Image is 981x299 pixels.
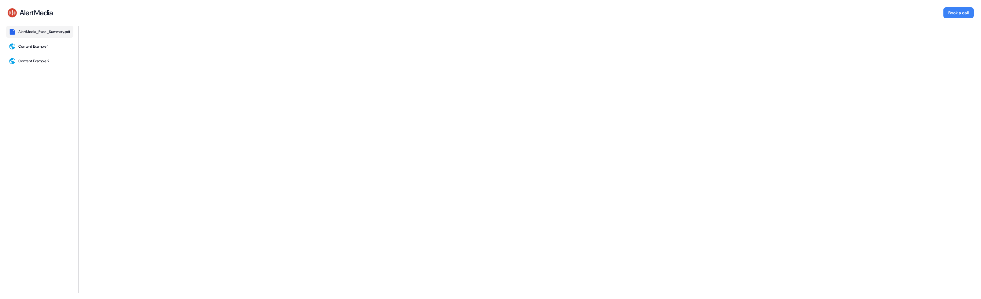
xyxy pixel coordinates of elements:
[6,55,73,67] button: Content Example 2
[18,29,70,34] div: AlertMedia_Exec_Summary.pdf
[18,59,49,64] div: Content Example 2
[943,7,974,18] button: Book a call
[20,8,53,17] div: AlertMedia
[6,40,73,53] button: Content Example 1
[18,44,48,49] div: Content Example 1
[6,26,73,38] button: AlertMedia_Exec_Summary.pdf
